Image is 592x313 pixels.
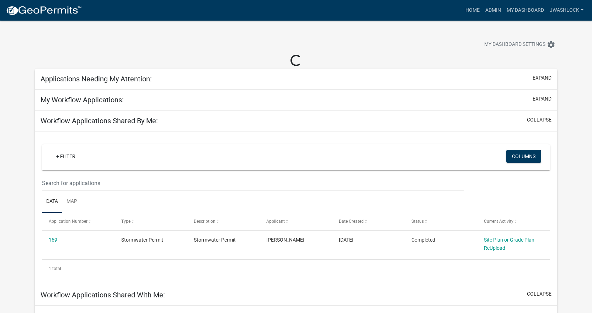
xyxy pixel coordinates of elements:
datatable-header-cell: Description [187,213,260,230]
input: Search for applications [42,176,463,190]
button: collapse [527,116,551,124]
a: 169 [49,237,57,243]
a: Data [42,190,62,213]
button: expand [533,74,551,82]
div: 1 total [42,260,550,277]
span: Type [121,219,130,224]
button: collapse [527,290,551,298]
a: Home [463,4,482,17]
a: + Filter [50,150,81,163]
h5: My Workflow Applications: [41,96,124,104]
button: expand [533,95,551,103]
datatable-header-cell: Status [405,213,477,230]
button: My Dashboard Settingssettings [479,38,561,52]
span: Application Number [49,219,87,224]
h5: Workflow Applications Shared By Me: [41,117,158,125]
span: Description [194,219,215,224]
span: Stormwater Permit [194,237,236,243]
h5: Workflow Applications Shared With Me: [41,291,165,299]
datatable-header-cell: Type [114,213,187,230]
span: Brett Kiracofe [266,237,304,243]
h5: Applications Needing My Attention: [41,75,152,83]
a: jwashlock [547,4,586,17]
span: Applicant [266,219,285,224]
a: Site Plan or Grade Plan ReUpload [484,237,534,251]
a: Map [62,190,81,213]
datatable-header-cell: Applicant [260,213,332,230]
span: 09/26/2022 [339,237,353,243]
i: settings [547,41,555,49]
a: My Dashboard [504,4,547,17]
span: Current Activity [484,219,513,224]
datatable-header-cell: Application Number [42,213,114,230]
span: My Dashboard Settings [484,41,545,49]
span: Completed [411,237,435,243]
div: collapse [35,131,557,284]
datatable-header-cell: Current Activity [477,213,550,230]
span: Date Created [339,219,364,224]
button: Columns [506,150,541,163]
span: Status [411,219,424,224]
a: Admin [482,4,504,17]
span: Stormwater Permit [121,237,163,243]
datatable-header-cell: Date Created [332,213,405,230]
